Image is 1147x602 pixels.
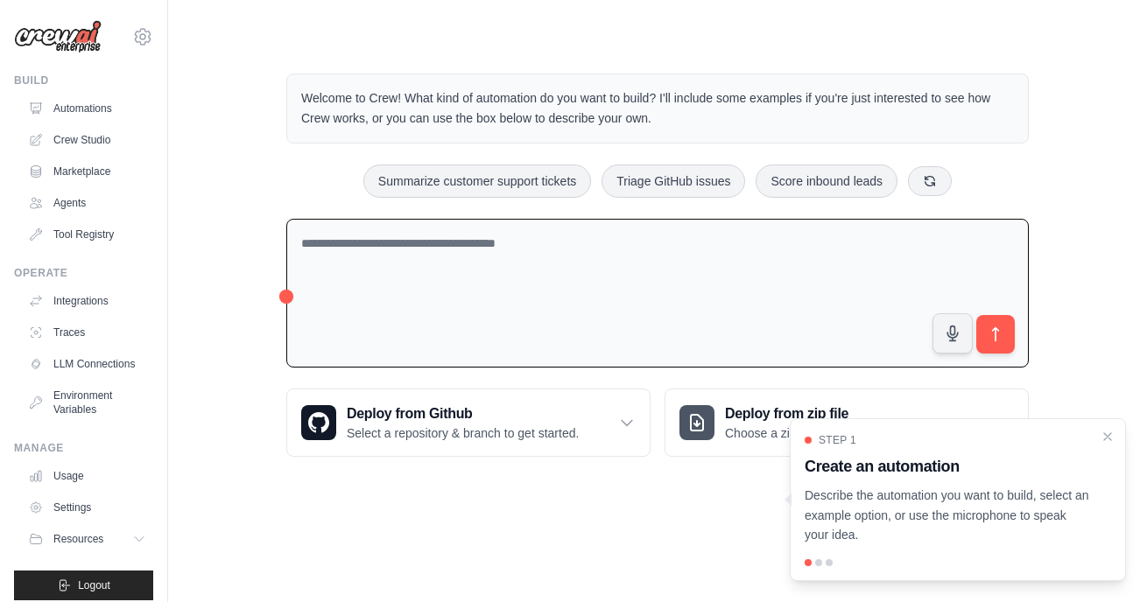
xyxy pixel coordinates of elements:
button: Close walkthrough [1101,430,1115,444]
div: Operate [14,266,153,280]
span: Step 1 [819,433,856,447]
p: Welcome to Crew! What kind of automation do you want to build? I'll include some examples if you'... [301,88,1014,129]
div: Build [14,73,153,87]
span: Resources [53,532,103,546]
button: Score inbound leads [756,164,897,198]
a: Settings [21,493,153,521]
a: Marketplace [21,157,153,185]
h3: Deploy from zip file [725,403,873,424]
a: Crew Studio [21,126,153,154]
button: Resources [21,525,153,553]
button: Summarize customer support tickets [363,164,591,198]
a: Integrations [21,287,153,315]
h3: Deploy from Github [347,403,579,424]
a: Environment Variables [21,381,153,423]
a: Agents [21,189,153,217]
p: Select a repository & branch to get started. [347,424,579,442]
span: Logout [78,578,110,592]
p: Describe the automation you want to build, select an example option, or use the microphone to spe... [805,486,1090,545]
a: Traces [21,318,153,346]
div: Manage [14,441,153,455]
button: Logout [14,570,153,600]
p: Choose a zip file to upload. [725,424,873,442]
img: Logo [14,20,102,53]
button: Triage GitHub issues [602,164,745,198]
h3: Create an automation [805,454,1090,479]
a: Usage [21,462,153,490]
a: LLM Connections [21,350,153,378]
a: Tool Registry [21,220,153,248]
a: Automations [21,94,153,122]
